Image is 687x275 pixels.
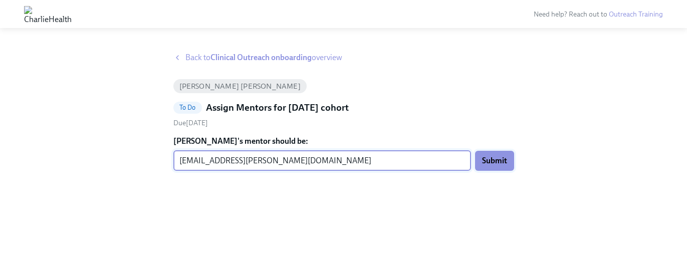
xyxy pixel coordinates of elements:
[609,10,663,19] a: Outreach Training
[173,52,514,63] a: Back toClinical Outreach onboardingoverview
[173,83,307,90] span: [PERSON_NAME] [PERSON_NAME]
[534,10,663,19] span: Need help? Reach out to
[173,104,202,111] span: To Do
[173,119,208,127] span: Saturday, September 20th 2025, 9:00 am
[210,53,312,62] strong: Clinical Outreach onboarding
[482,156,507,166] span: Submit
[206,101,349,114] h5: Assign Mentors for [DATE] cohort
[185,52,342,63] span: Back to overview
[24,6,72,22] img: CharlieHealth
[173,151,471,171] input: Enter their work email address
[475,151,514,171] button: Submit
[173,136,514,147] label: [PERSON_NAME]'s mentor should be:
